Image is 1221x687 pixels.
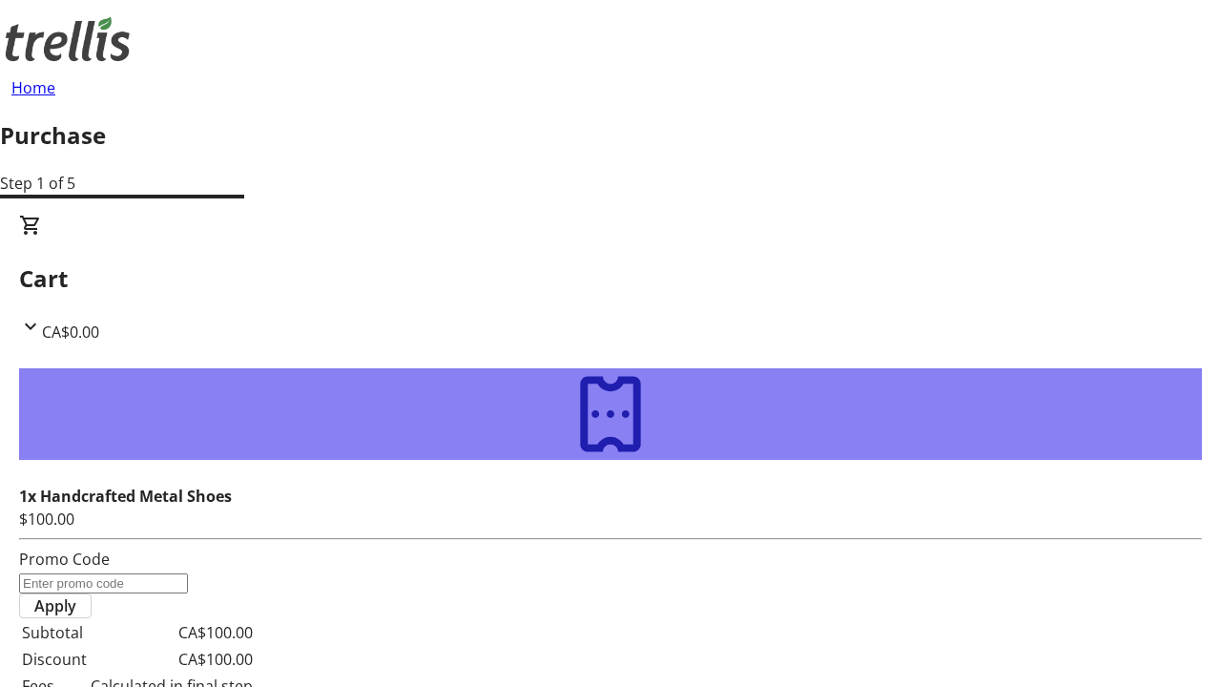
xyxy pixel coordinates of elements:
button: Apply [19,593,92,618]
div: $100.00 [19,508,1202,531]
td: Subtotal [21,620,88,645]
span: CA$0.00 [42,322,99,343]
input: Enter promo code [19,573,188,593]
strong: 1x Handcrafted Metal Shoes [19,486,232,507]
h2: Cart [19,261,1202,296]
label: Promo Code [19,549,110,570]
td: CA$100.00 [90,620,254,645]
td: CA$100.00 [90,647,254,672]
div: CartCA$0.00 [19,214,1202,343]
td: Discount [21,647,88,672]
span: Apply [34,594,76,617]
